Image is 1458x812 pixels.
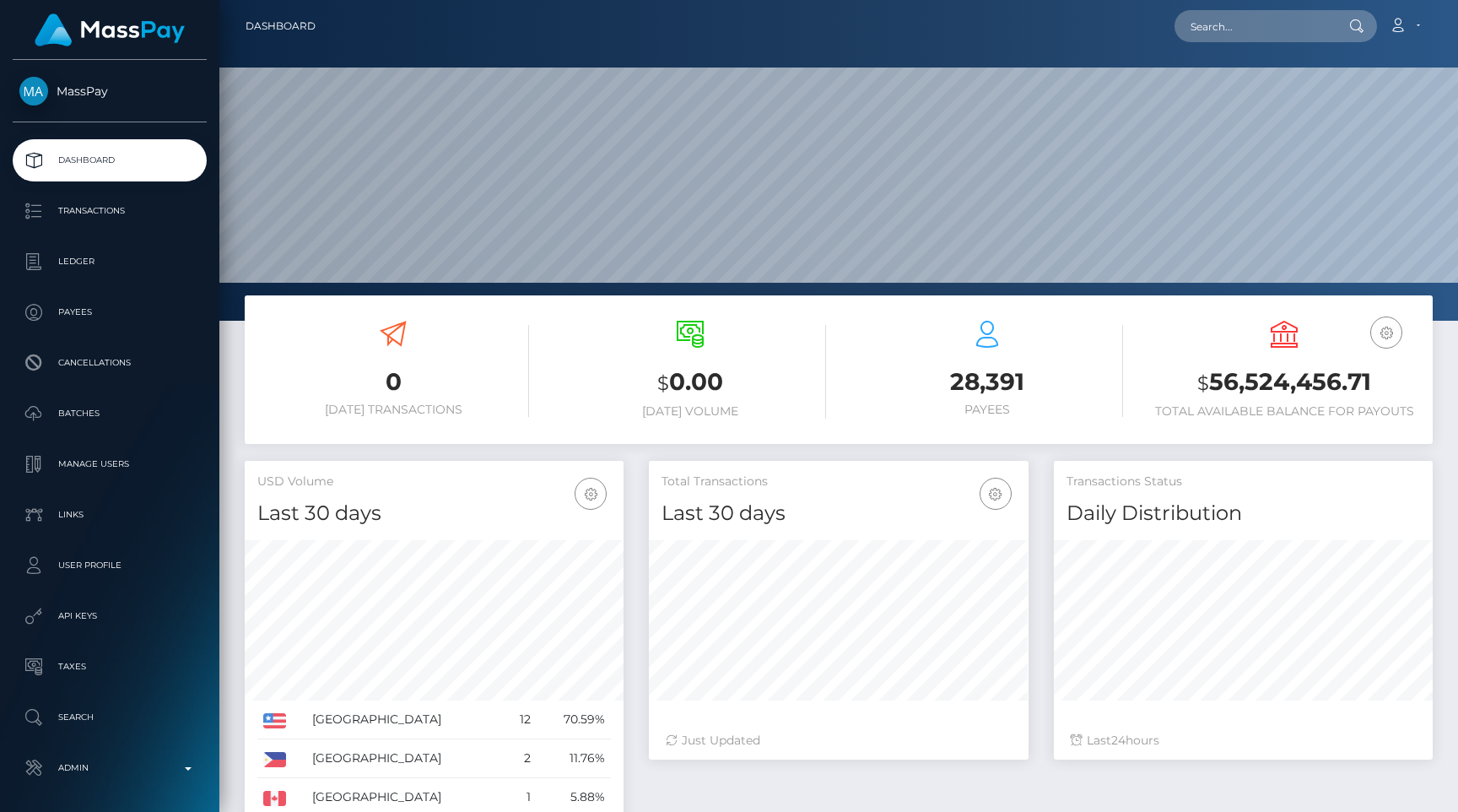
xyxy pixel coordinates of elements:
[19,401,200,426] p: Batches
[306,739,505,778] td: [GEOGRAPHIC_DATA]
[35,14,185,46] img: MassPay Logo
[537,739,612,778] td: 11.76%
[257,499,611,528] h4: Last 30 days
[19,198,200,224] p: Transactions
[19,148,200,173] p: Dashboard
[851,403,1123,417] h6: Payees
[666,732,1011,750] div: Just Updated
[505,739,537,778] td: 2
[1066,499,1420,528] h4: Daily Distribution
[851,365,1123,398] h3: 28,391
[13,139,207,181] a: Dashboard
[1174,10,1333,42] input: Search...
[19,77,48,106] img: MassPay
[263,791,286,806] img: CA.png
[1066,474,1420,490] h5: Transactions Status
[257,365,529,398] h3: 0
[661,499,1015,528] h4: Last 30 days
[263,752,286,767] img: PH.png
[13,747,207,789] a: Admin
[13,392,207,435] a: Batches
[19,249,200,274] p: Ledger
[19,300,200,325] p: Payees
[306,701,505,739] td: [GEOGRAPHIC_DATA]
[13,544,207,587] a: User Profile
[13,646,207,688] a: Taxes
[1148,365,1420,400] h3: 56,524,456.71
[19,553,200,578] p: User Profile
[661,474,1015,490] h5: Total Transactions
[13,190,207,232] a: Transactions
[19,755,200,781] p: Admin
[13,494,207,536] a: Links
[19,502,200,528] p: Links
[13,342,207,384] a: Cancellations
[537,701,612,739] td: 70.59%
[1071,732,1416,750] div: Last hours
[19,705,200,730] p: Search
[505,701,537,739] td: 12
[257,403,529,417] h6: [DATE] Transactions
[13,84,207,99] span: MassPay
[13,595,207,637] a: API Keys
[19,452,200,477] p: Manage Users
[19,654,200,679] p: Taxes
[263,713,286,728] img: US.png
[246,8,316,44] a: Dashboard
[257,474,611,490] h5: USD Volume
[1148,404,1420,419] h6: Total Available Balance for Payouts
[13,241,207,283] a: Ledger
[554,365,826,400] h3: 0.00
[19,604,200,629] p: API Keys
[19,350,200,376] p: Cancellations
[13,291,207,333] a: Payees
[13,443,207,485] a: Manage Users
[13,696,207,739] a: Search
[657,371,669,395] small: $
[554,404,826,419] h6: [DATE] Volume
[1111,733,1126,748] span: 24
[1197,371,1209,395] small: $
